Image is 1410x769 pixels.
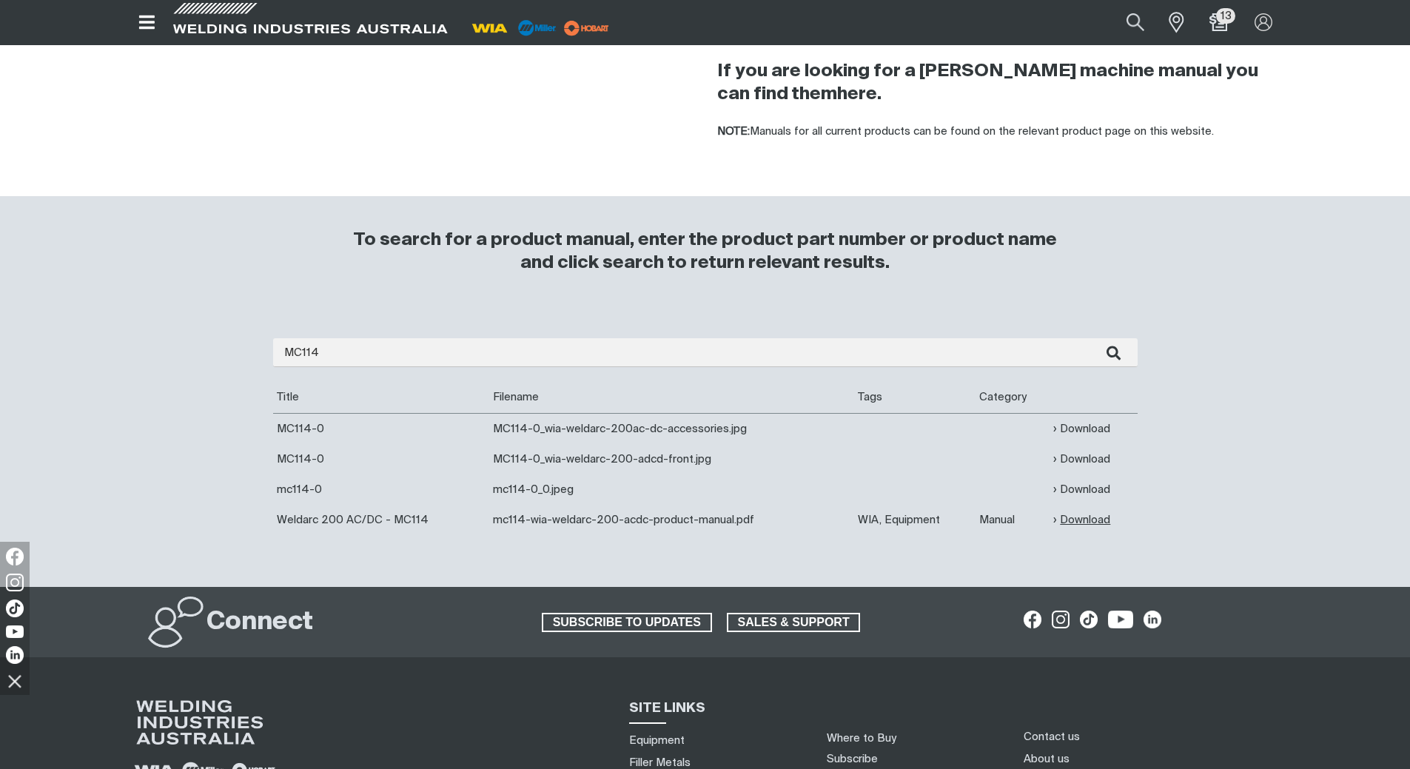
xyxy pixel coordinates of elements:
[6,548,24,565] img: Facebook
[1092,6,1161,39] input: Product name or item number...
[273,413,489,444] td: MC114-0
[717,126,750,137] strong: NOTE:
[629,733,685,748] a: Equipment
[273,474,489,505] td: mc114-0
[1024,751,1070,767] a: About us
[273,338,1138,367] input: Enter search...
[827,733,896,744] a: Where to Buy
[207,606,313,639] h2: Connect
[1053,420,1110,437] a: Download
[854,505,976,535] td: WIA, Equipment
[2,668,27,694] img: hide socials
[347,229,1064,275] h3: To search for a product manual, enter the product part number or product name and click search to...
[273,382,489,413] th: Title
[837,85,882,103] a: here.
[717,62,1258,103] strong: If you are looking for a [PERSON_NAME] machine manual you can find them
[273,444,489,474] td: MC114-0
[6,646,24,664] img: LinkedIn
[717,124,1278,141] p: Manuals for all current products can be found on the relevant product page on this website.
[1024,729,1080,745] a: Contact us
[543,613,711,632] span: SUBSCRIBE TO UPDATES
[273,505,489,535] td: Weldarc 200 AC/DC - MC114
[489,474,854,505] td: mc114-0_0.jpeg
[728,613,859,632] span: SALES & SUPPORT
[560,17,614,39] img: miller
[489,382,854,413] th: Filename
[727,613,861,632] a: SALES & SUPPORT
[976,382,1050,413] th: Category
[629,702,705,715] span: SITE LINKS
[489,505,854,535] td: mc114-wia-weldarc-200-acdc-product-manual.pdf
[6,600,24,617] img: TikTok
[542,613,712,632] a: SUBSCRIBE TO UPDATES
[827,753,878,765] a: Subscribe
[1053,481,1110,498] a: Download
[6,574,24,591] img: Instagram
[976,505,1050,535] td: Manual
[489,444,854,474] td: MC114-0_wia-weldarc-200-adcd-front.jpg
[489,413,854,444] td: MC114-0_wia-weldarc-200ac-dc-accessories.jpg
[854,382,976,413] th: Tags
[1053,511,1110,528] a: Download
[560,22,614,33] a: miller
[6,625,24,638] img: YouTube
[1053,451,1110,468] a: Download
[1110,6,1161,39] button: Search products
